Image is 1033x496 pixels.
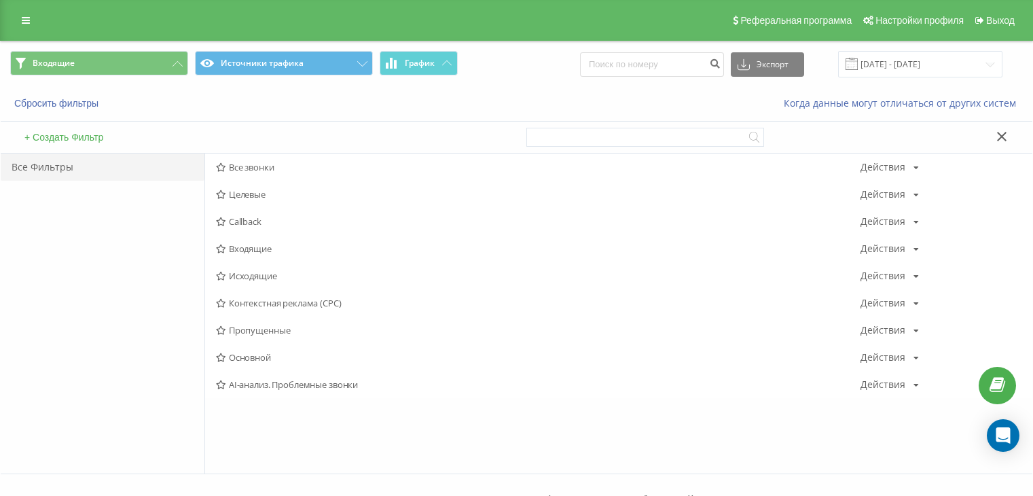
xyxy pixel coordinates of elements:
a: Когда данные могут отличаться от других систем [784,96,1023,109]
div: Действия [860,244,905,253]
span: Входящие [216,244,860,253]
span: Выход [986,15,1015,26]
button: График [380,51,458,75]
button: Источники трафика [195,51,373,75]
button: Сбросить фильтры [10,97,105,109]
span: График [405,58,435,68]
div: Действия [860,271,905,281]
button: Закрыть [992,130,1012,145]
div: Действия [860,217,905,226]
span: Реферальная программа [740,15,852,26]
span: Callback [216,217,860,226]
span: Исходящие [216,271,860,281]
button: Входящие [10,51,188,75]
span: Основной [216,353,860,362]
span: Пропущенные [216,325,860,335]
div: Действия [860,380,905,389]
div: Действия [860,353,905,362]
button: + Создать Фильтр [20,131,107,143]
div: Все Фильтры [1,154,204,181]
div: Действия [860,162,905,172]
span: Контекстная реклама (CPC) [216,298,860,308]
span: Все звонки [216,162,860,172]
div: Open Intercom Messenger [987,419,1019,452]
button: Экспорт [731,52,804,77]
div: Действия [860,298,905,308]
div: Действия [860,190,905,199]
span: Настройки профиля [875,15,964,26]
span: Целевые [216,190,860,199]
div: Действия [860,325,905,335]
input: Поиск по номеру [580,52,724,77]
span: AI-анализ. Проблемные звонки [216,380,860,389]
span: Входящие [33,58,75,69]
